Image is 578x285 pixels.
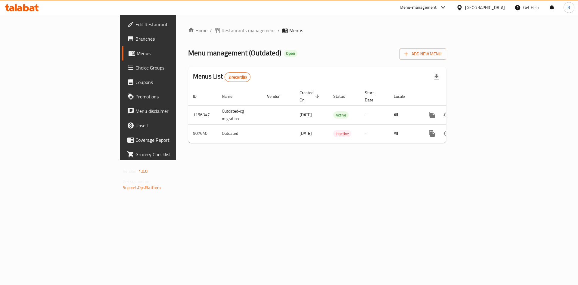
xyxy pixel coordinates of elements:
[465,4,505,11] div: [GEOGRAPHIC_DATA]
[284,50,297,57] div: Open
[267,93,287,100] span: Vendor
[122,17,216,32] a: Edit Restaurant
[135,35,212,42] span: Branches
[400,4,437,11] div: Menu-management
[289,27,303,34] span: Menus
[188,46,281,60] span: Menu management ( Outdated )
[135,136,212,144] span: Coverage Report
[225,72,251,82] div: Total records count
[135,122,212,129] span: Upsell
[333,111,349,119] div: Active
[394,93,413,100] span: Locale
[135,21,212,28] span: Edit Restaurant
[360,124,389,143] td: -
[225,74,250,80] span: 2 record(s)
[123,184,161,191] a: Support.OpsPlatform
[122,147,216,162] a: Grocery Checklist
[122,46,216,60] a: Menus
[389,124,420,143] td: All
[122,32,216,46] a: Branches
[365,89,382,104] span: Start Date
[439,108,454,122] button: Change Status
[439,126,454,141] button: Change Status
[278,27,280,34] li: /
[300,111,312,119] span: [DATE]
[122,75,216,89] a: Coupons
[135,79,212,86] span: Coupons
[217,105,262,124] td: Outdated-cg migration
[429,70,444,84] div: Export file
[389,105,420,124] td: All
[123,178,151,185] span: Get support on:
[425,108,439,122] button: more
[135,64,212,71] span: Choice Groups
[425,126,439,141] button: more
[188,87,487,143] table: enhanced table
[135,93,212,100] span: Promotions
[214,27,275,34] a: Restaurants management
[122,118,216,133] a: Upsell
[399,48,446,60] button: Add New Menu
[300,89,321,104] span: Created On
[222,93,240,100] span: Name
[222,27,275,34] span: Restaurants management
[135,107,212,115] span: Menu disclaimer
[123,167,138,175] span: Version:
[284,51,297,56] span: Open
[188,27,446,34] nav: breadcrumb
[217,124,262,143] td: Outdated
[193,93,204,100] span: ID
[300,129,312,137] span: [DATE]
[333,112,349,119] span: Active
[137,50,212,57] span: Menus
[122,89,216,104] a: Promotions
[567,4,570,11] span: R
[420,87,487,106] th: Actions
[122,104,216,118] a: Menu disclaimer
[138,167,148,175] span: 1.0.0
[122,133,216,147] a: Coverage Report
[135,151,212,158] span: Grocery Checklist
[122,60,216,75] a: Choice Groups
[360,105,389,124] td: -
[193,72,250,82] h2: Menus List
[404,50,441,58] span: Add New Menu
[333,130,351,137] span: Inactive
[333,93,353,100] span: Status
